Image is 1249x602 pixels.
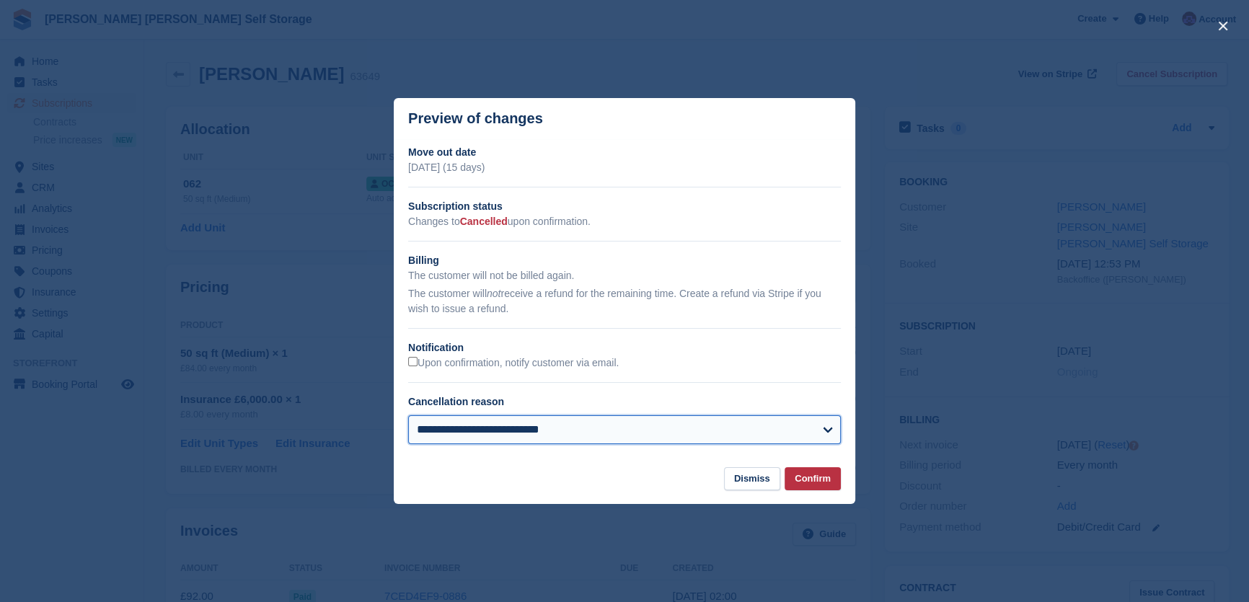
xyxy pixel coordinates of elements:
[408,214,841,229] p: Changes to upon confirmation.
[408,145,841,160] h2: Move out date
[408,286,841,317] p: The customer will receive a refund for the remaining time. Create a refund via Stripe if you wish...
[408,160,841,175] p: [DATE] (15 days)
[408,340,841,355] h2: Notification
[408,110,543,127] p: Preview of changes
[408,268,841,283] p: The customer will not be billed again.
[408,357,619,370] label: Upon confirmation, notify customer via email.
[460,216,508,227] span: Cancelled
[408,253,841,268] h2: Billing
[408,199,841,214] h2: Subscription status
[785,467,841,491] button: Confirm
[408,357,418,366] input: Upon confirmation, notify customer via email.
[408,396,504,407] label: Cancellation reason
[1212,14,1235,37] button: close
[724,467,780,491] button: Dismiss
[487,288,500,299] em: not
